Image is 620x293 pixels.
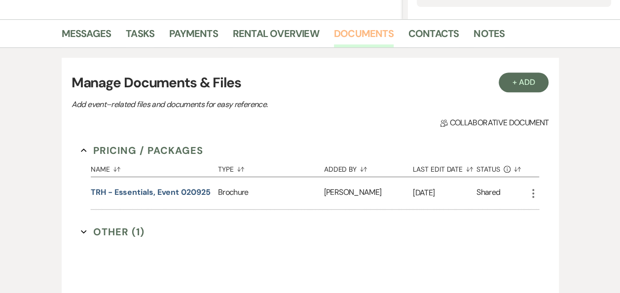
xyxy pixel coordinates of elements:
button: Added By [324,158,413,177]
button: Type [218,158,324,177]
button: Other (1) [81,224,145,239]
a: Messages [62,26,111,47]
button: Last Edit Date [413,158,476,177]
a: Notes [474,26,505,47]
button: Pricing / Packages [81,143,203,158]
div: Brochure [218,177,324,209]
h3: Manage Documents & Files [72,73,549,93]
p: Add event–related files and documents for easy reference. [72,98,417,111]
a: Rental Overview [233,26,319,47]
span: Status [476,166,500,173]
a: Payments [169,26,218,47]
span: Collaborative document [440,117,548,129]
a: Contacts [408,26,459,47]
button: + Add [499,73,549,92]
div: Shared [476,186,500,200]
p: [DATE] [413,186,476,199]
div: [PERSON_NAME] [324,177,413,209]
button: Status [476,158,527,177]
a: Tasks [126,26,154,47]
button: TRH - Essentials, Event 020925 [91,186,211,198]
a: Documents [334,26,394,47]
button: Name [91,158,218,177]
